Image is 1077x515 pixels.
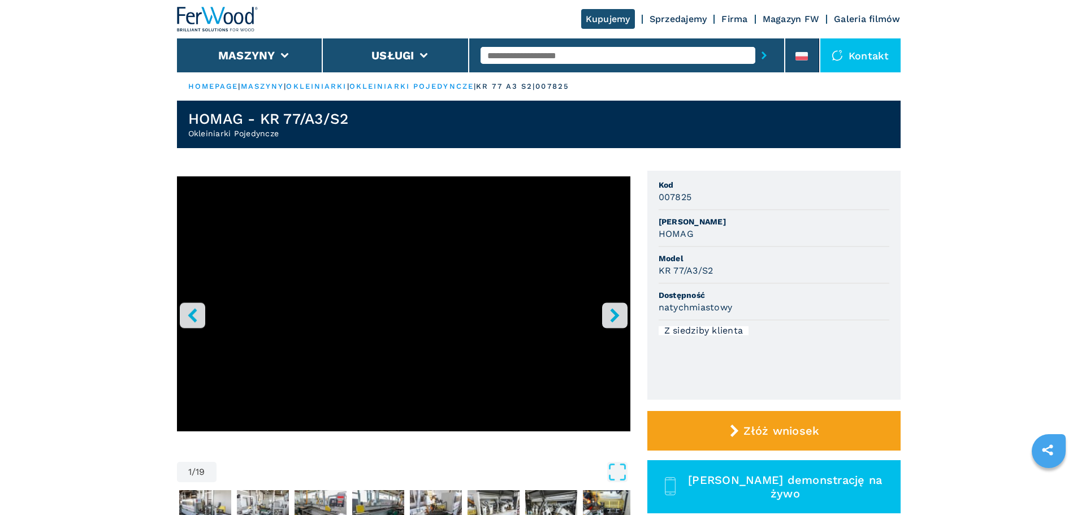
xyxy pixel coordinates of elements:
[721,14,747,24] a: Firma
[659,227,694,240] h3: HOMAG
[188,128,349,139] h2: Okleiniarki Pojedyncze
[180,302,205,328] button: left-button
[820,38,901,72] div: Kontakt
[347,82,349,90] span: |
[177,7,258,32] img: Ferwood
[219,462,628,482] button: Open Fullscreen
[763,14,820,24] a: Magazyn FW
[192,468,196,477] span: /
[535,81,569,92] p: 007825
[1033,436,1062,464] a: sharethis
[834,14,901,24] a: Galeria filmów
[683,473,887,500] span: [PERSON_NAME] demonstrację na żywo
[743,424,819,438] span: Złóż wniosek
[177,176,630,451] div: Go to Slide 1
[196,468,205,477] span: 19
[659,264,713,277] h3: KR 77/A3/S2
[218,49,275,62] button: Maszyny
[188,82,239,90] a: HOMEPAGE
[241,82,284,90] a: maszyny
[659,179,889,191] span: Kod
[188,110,349,128] h1: HOMAG - KR 77/A3/S2
[1029,464,1069,507] iframe: Chat
[650,14,707,24] a: Sprzedajemy
[349,82,474,90] a: okleiniarki pojedyncze
[647,411,901,451] button: Złóż wniosek
[284,82,286,90] span: |
[188,468,192,477] span: 1
[659,191,692,204] h3: 007825
[659,326,749,335] div: Z siedziby klienta
[647,460,901,513] button: [PERSON_NAME] demonstrację na żywo
[659,301,733,314] h3: natychmiastowy
[755,42,773,68] button: submit-button
[238,82,240,90] span: |
[832,50,843,61] img: Kontakt
[177,176,630,431] iframe: Bordatrice Singola in azione - HOMAG - KR 77/A3/S2 - Ferwoodgroup - 007825
[474,82,476,90] span: |
[371,49,414,62] button: Usługi
[659,216,889,227] span: [PERSON_NAME]
[286,82,347,90] a: okleiniarki
[602,302,628,328] button: right-button
[659,253,889,264] span: Model
[476,81,535,92] p: kr 77 a3 s2 |
[659,289,889,301] span: Dostępność
[581,9,635,29] a: Kupujemy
